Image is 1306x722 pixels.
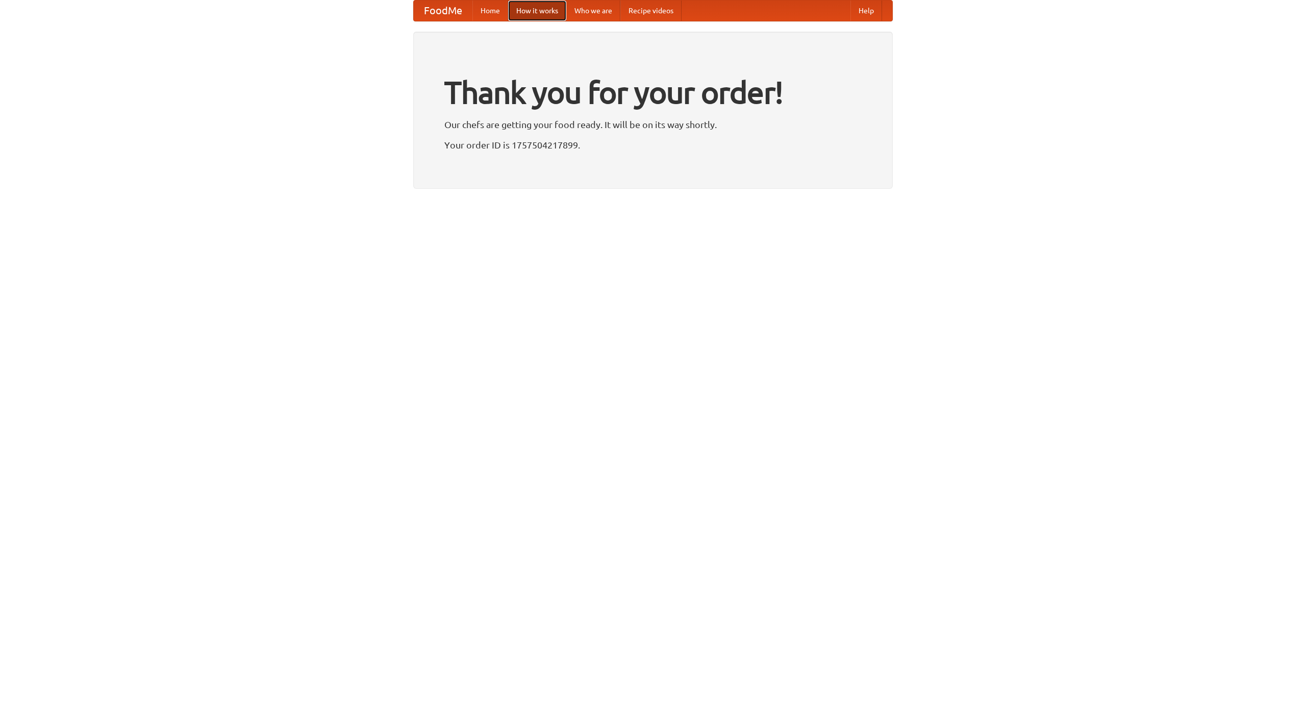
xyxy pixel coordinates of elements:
[444,137,862,153] p: Your order ID is 1757504217899.
[444,68,862,117] h1: Thank you for your order!
[566,1,620,21] a: Who we are
[414,1,472,21] a: FoodMe
[472,1,508,21] a: Home
[508,1,566,21] a: How it works
[620,1,682,21] a: Recipe videos
[850,1,882,21] a: Help
[444,117,862,132] p: Our chefs are getting your food ready. It will be on its way shortly.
